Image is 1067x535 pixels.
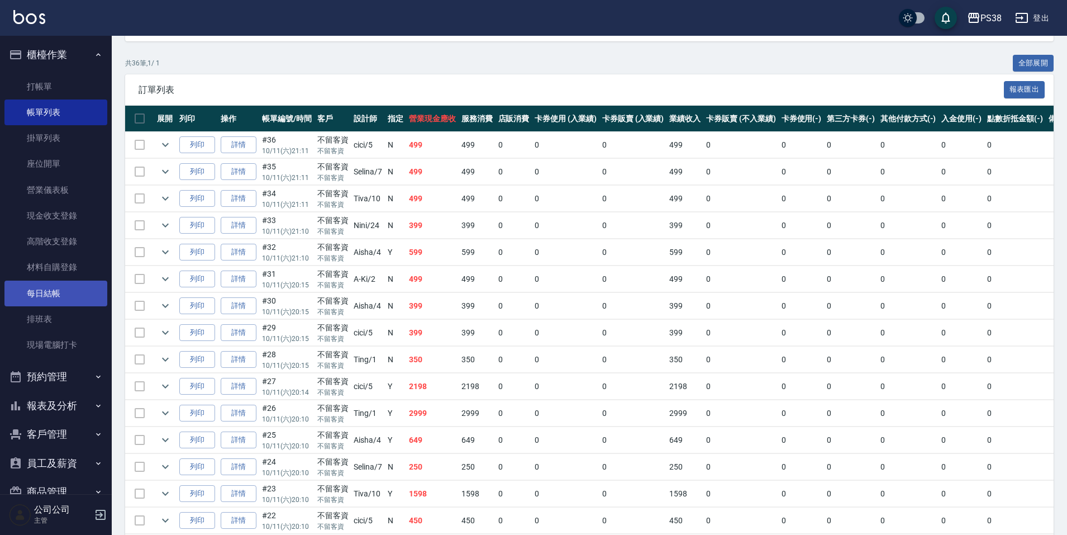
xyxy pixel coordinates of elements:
td: 0 [939,212,984,239]
td: 0 [496,427,532,453]
td: Tiva /10 [351,186,385,212]
td: 0 [703,373,778,400]
td: 0 [532,212,599,239]
td: 0 [532,293,599,319]
a: 詳情 [221,297,256,315]
p: 10/11 (六) 20:15 [262,361,312,371]
button: expand row [157,163,174,180]
td: #35 [259,159,315,185]
td: Y [385,427,406,453]
td: 0 [532,373,599,400]
td: 2198 [459,373,496,400]
td: 0 [496,132,532,158]
button: 列印 [179,378,215,395]
td: 0 [984,132,1046,158]
td: 0 [939,347,984,373]
td: 649 [459,427,496,453]
td: #34 [259,186,315,212]
td: 0 [779,400,825,427]
td: 0 [878,132,939,158]
td: N [385,266,406,292]
a: 帳單列表 [4,100,107,125]
p: 不留客資 [317,200,349,210]
button: 全部展開 [1013,55,1054,72]
div: 不留客資 [317,134,349,146]
td: Ting /1 [351,347,385,373]
p: 10/11 (六) 20:15 [262,307,312,317]
td: 399 [459,212,496,239]
td: 0 [532,132,599,158]
td: 0 [703,239,778,266]
td: 0 [779,212,825,239]
td: 0 [939,266,984,292]
a: 詳情 [221,136,256,154]
td: N [385,320,406,346]
td: #36 [259,132,315,158]
button: 客戶管理 [4,420,107,449]
td: 399 [666,293,703,319]
th: 第三方卡券(-) [824,106,878,132]
div: PS38 [980,11,1002,25]
td: 350 [406,347,459,373]
td: 0 [496,212,532,239]
th: 卡券販賣 (不入業績) [703,106,778,132]
button: 列印 [179,485,215,503]
td: Y [385,239,406,266]
td: 0 [824,239,878,266]
td: 0 [984,186,1046,212]
p: 不留客資 [317,361,349,371]
p: 不留客資 [317,226,349,236]
td: 0 [984,239,1046,266]
td: Y [385,373,406,400]
td: 0 [599,347,667,373]
td: 0 [779,293,825,319]
a: 詳情 [221,271,256,288]
p: 主管 [34,515,91,525]
td: N [385,132,406,158]
td: 0 [878,186,939,212]
td: #27 [259,373,315,400]
td: N [385,186,406,212]
button: expand row [157,512,174,529]
div: 不留客資 [317,268,349,280]
a: 詳情 [221,378,256,395]
p: 10/11 (六) 20:10 [262,414,312,424]
div: 不留客資 [317,242,349,253]
td: 0 [824,347,878,373]
p: 不留客資 [317,280,349,290]
button: expand row [157,405,174,422]
td: 0 [532,159,599,185]
td: 0 [939,159,984,185]
td: Nini /24 [351,212,385,239]
span: 訂單列表 [139,84,1004,96]
td: 399 [406,293,459,319]
td: 0 [703,266,778,292]
td: 399 [459,293,496,319]
td: #30 [259,293,315,319]
th: 卡券販賣 (入業績) [599,106,667,132]
td: 399 [406,212,459,239]
th: 帳單編號/時間 [259,106,315,132]
th: 設計師 [351,106,385,132]
div: 不留客資 [317,322,349,334]
td: 0 [984,320,1046,346]
th: 業績收入 [666,106,703,132]
td: 0 [779,159,825,185]
button: 列印 [179,458,215,476]
td: 0 [824,400,878,427]
td: 0 [496,266,532,292]
button: 報表及分析 [4,391,107,420]
td: 0 [939,373,984,400]
td: 0 [984,373,1046,400]
p: 10/11 (六) 20:14 [262,387,312,397]
div: 不留客資 [317,161,349,173]
a: 詳情 [221,405,256,422]
td: Ting /1 [351,400,385,427]
th: 服務消費 [459,106,496,132]
a: 詳情 [221,163,256,181]
td: 0 [824,212,878,239]
td: Selina /7 [351,159,385,185]
button: 列印 [179,512,215,529]
td: 499 [406,132,459,158]
button: 列印 [179,244,215,261]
